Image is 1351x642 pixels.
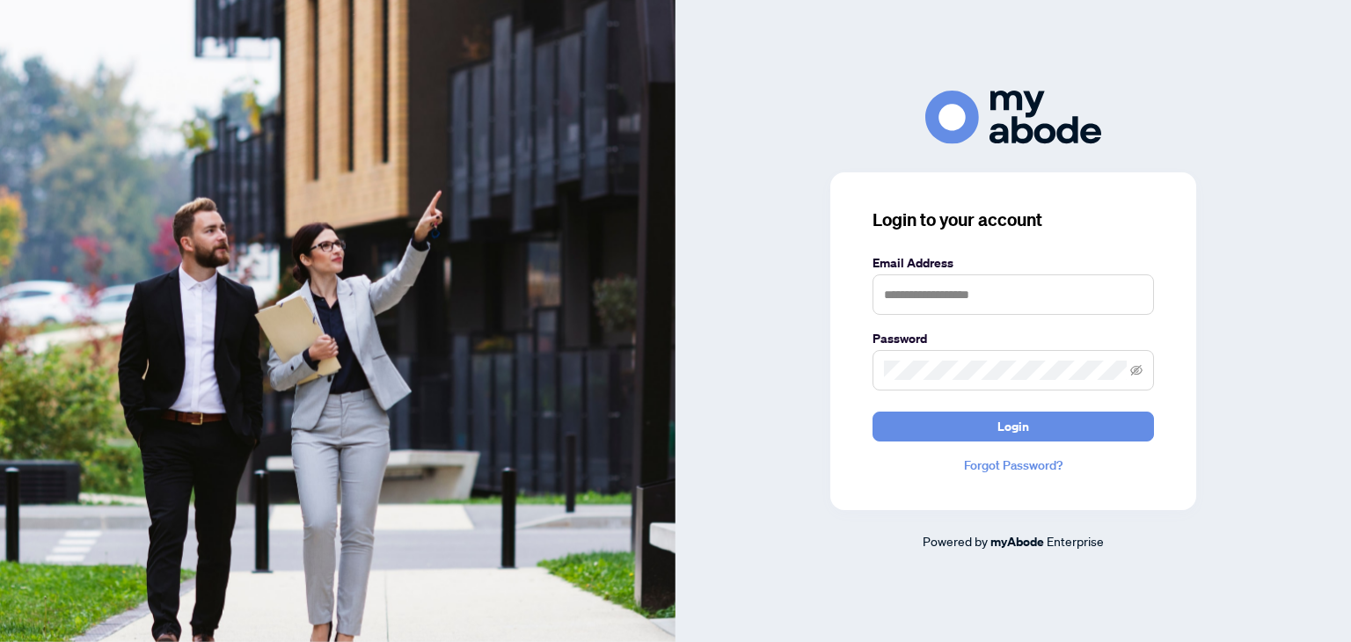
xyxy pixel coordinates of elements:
a: myAbode [990,532,1044,551]
span: eye-invisible [1130,364,1143,376]
span: Enterprise [1047,533,1104,549]
a: Forgot Password? [873,456,1154,475]
span: Login [997,412,1029,441]
label: Password [873,329,1154,348]
button: Login [873,412,1154,441]
h3: Login to your account [873,208,1154,232]
label: Email Address [873,253,1154,273]
img: ma-logo [925,91,1101,144]
span: Powered by [923,533,988,549]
